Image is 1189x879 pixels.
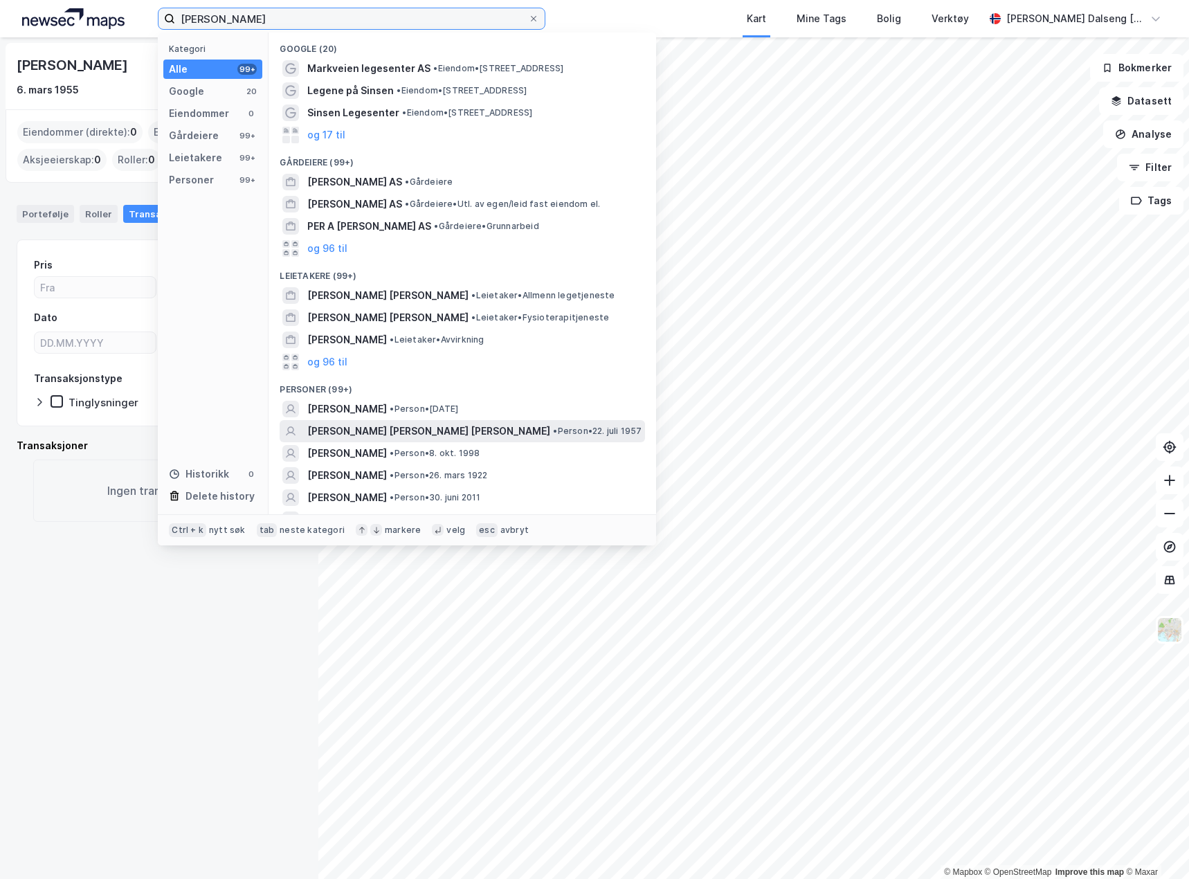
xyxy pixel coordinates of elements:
[471,290,475,300] span: •
[307,489,387,506] span: [PERSON_NAME]
[17,149,107,171] div: Aksjeeierskap :
[112,149,161,171] div: Roller :
[390,448,394,458] span: •
[500,525,529,536] div: avbryt
[307,60,430,77] span: Markveien legesenter AS
[148,152,155,168] span: 0
[246,108,257,119] div: 0
[269,146,656,171] div: Gårdeiere (99+)
[390,334,484,345] span: Leietaker • Avvirkning
[185,488,255,505] div: Delete history
[34,309,57,326] div: Dato
[471,312,609,323] span: Leietaker • Fysioterapitjeneste
[35,277,156,298] input: Fra
[433,63,563,74] span: Eiendom • [STREET_ADDRESS]
[390,448,480,459] span: Person • 8. okt. 1998
[246,469,257,480] div: 0
[123,205,201,223] div: Transaksjoner
[390,470,394,480] span: •
[405,176,453,188] span: Gårdeiere
[269,260,656,284] div: Leietakere (99+)
[17,54,130,76] div: [PERSON_NAME]
[747,10,766,27] div: Kart
[237,174,257,185] div: 99+
[446,525,465,536] div: velg
[476,523,498,537] div: esc
[94,152,101,168] span: 0
[307,127,345,143] button: og 17 til
[390,334,394,345] span: •
[280,525,345,536] div: neste kategori
[307,309,469,326] span: [PERSON_NAME] [PERSON_NAME]
[130,124,137,141] span: 0
[1099,87,1183,115] button: Datasett
[34,370,122,387] div: Transaksjonstype
[1156,617,1183,643] img: Z
[307,82,394,99] span: Legene på Sinsen
[944,867,982,877] a: Mapbox
[169,61,188,78] div: Alle
[1090,54,1183,82] button: Bokmerker
[237,152,257,163] div: 99+
[434,221,438,231] span: •
[405,199,409,209] span: •
[169,105,229,122] div: Eiendommer
[433,63,437,73] span: •
[169,127,219,144] div: Gårdeiere
[405,199,600,210] span: Gårdeiere • Utl. av egen/leid fast eiendom el.
[1006,10,1145,27] div: [PERSON_NAME] Dalseng [PERSON_NAME]
[237,64,257,75] div: 99+
[269,33,656,57] div: Google (20)
[471,312,475,323] span: •
[69,396,138,409] div: Tinglysninger
[390,404,394,414] span: •
[390,404,458,415] span: Person • [DATE]
[797,10,846,27] div: Mine Tags
[553,426,557,436] span: •
[148,121,282,143] div: Eiendommer (Indirekte) :
[553,426,642,437] span: Person • 22. juli 1957
[390,470,487,481] span: Person • 26. mars 1922
[932,10,969,27] div: Verktøy
[307,196,402,212] span: [PERSON_NAME] AS
[1055,867,1124,877] a: Improve this map
[397,85,527,96] span: Eiendom • [STREET_ADDRESS]
[402,107,532,118] span: Eiendom • [STREET_ADDRESS]
[17,205,74,223] div: Portefølje
[257,523,278,537] div: tab
[307,105,399,121] span: Sinsen Legesenter
[307,332,387,348] span: [PERSON_NAME]
[307,218,431,235] span: PER A [PERSON_NAME] AS
[307,467,387,484] span: [PERSON_NAME]
[35,332,156,353] input: DD.MM.YYYY
[17,82,79,98] div: 6. mars 1955
[307,423,550,439] span: [PERSON_NAME] [PERSON_NAME] [PERSON_NAME]
[209,525,246,536] div: nytt søk
[80,205,118,223] div: Roller
[1120,813,1189,879] iframe: Chat Widget
[175,8,528,29] input: Søk på adresse, matrikkel, gårdeiere, leietakere eller personer
[34,257,53,273] div: Pris
[17,437,302,454] div: Transaksjoner
[237,130,257,141] div: 99+
[405,176,409,187] span: •
[22,8,125,29] img: logo.a4113a55bc3d86da70a041830d287a7e.svg
[1103,120,1183,148] button: Analyse
[269,373,656,398] div: Personer (99+)
[169,44,262,54] div: Kategori
[169,466,229,482] div: Historikk
[471,290,615,301] span: Leietaker • Allmenn legetjeneste
[1120,813,1189,879] div: Kontrollprogram for chat
[246,86,257,97] div: 20
[169,172,214,188] div: Personer
[434,221,538,232] span: Gårdeiere • Grunnarbeid
[307,511,387,528] span: [PERSON_NAME]
[390,492,480,503] span: Person • 30. juni 2011
[307,287,469,304] span: [PERSON_NAME] [PERSON_NAME]
[1117,154,1183,181] button: Filter
[17,121,143,143] div: Eiendommer (direkte) :
[307,445,387,462] span: [PERSON_NAME]
[402,107,406,118] span: •
[877,10,901,27] div: Bolig
[1119,187,1183,215] button: Tags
